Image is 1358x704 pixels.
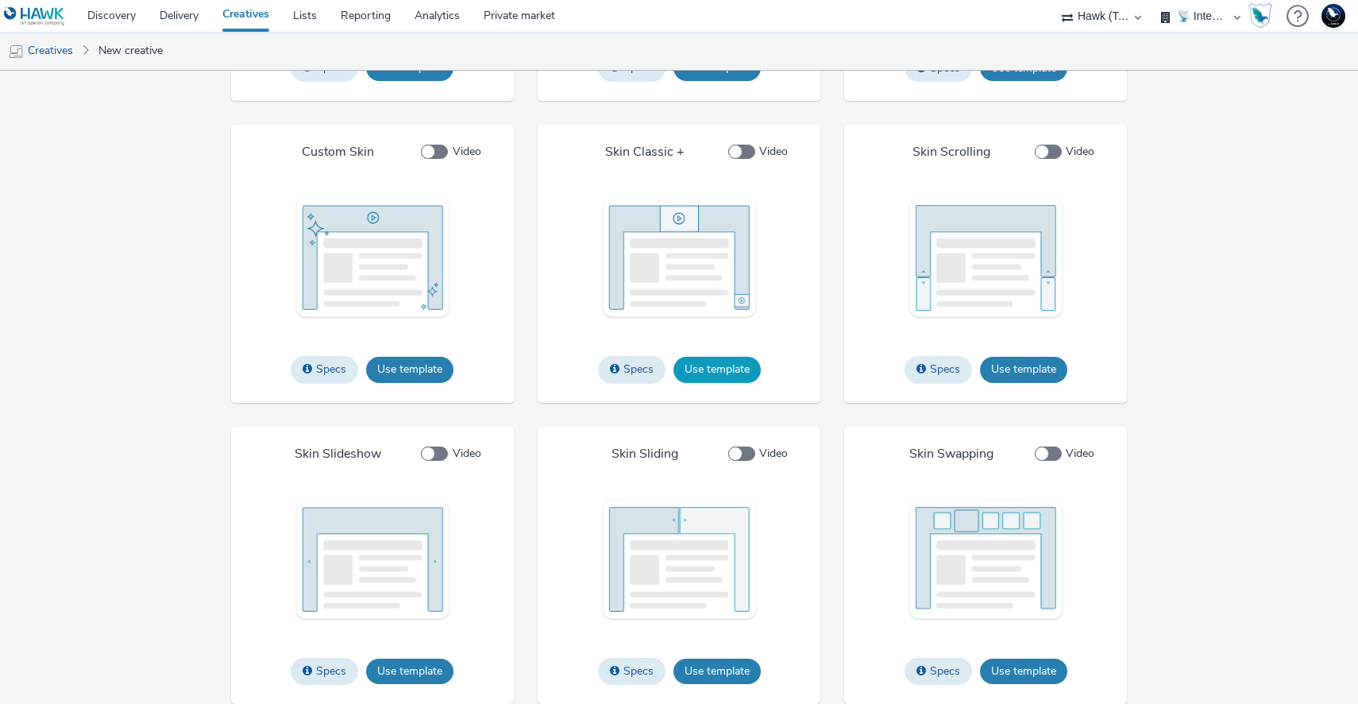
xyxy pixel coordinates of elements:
[600,196,758,320] img: thumbnail of rich media template
[673,659,761,684] button: Use template
[980,659,1067,684] button: Use template
[605,144,685,161] h4: Skin Classic +
[598,356,665,383] button: Specs
[8,44,24,60] img: mobile
[673,357,761,382] button: Use template
[906,196,1065,320] img: thumbnail of rich media template
[295,446,381,463] h4: Skin Slideshow
[1248,3,1279,29] a: Hawk Academy
[600,498,758,622] img: thumbnail of rich media template
[759,446,788,462] span: Video
[291,356,358,383] button: Specs
[611,446,678,463] h4: Skin Sliding
[906,498,1065,622] img: thumbnail of rich media template
[912,144,990,161] h4: Skin Scrolling
[1066,446,1094,462] span: Video
[598,658,665,685] button: Specs
[302,144,374,161] h4: Custom Skin
[1066,144,1094,160] span: Video
[293,196,452,320] img: thumbnail of rich media template
[1321,4,1345,28] img: Support Hawk
[453,144,481,160] span: Video
[91,32,171,70] a: New creative
[1248,3,1272,29] img: Hawk Academy
[905,356,972,383] button: Specs
[366,357,453,382] button: Use template
[453,446,481,462] span: Video
[366,659,453,684] button: Use template
[291,658,358,685] button: Specs
[759,144,788,160] span: Video
[4,6,65,26] img: undefined Logo
[980,357,1067,382] button: Use template
[293,498,452,622] img: thumbnail of rich media template
[909,446,993,463] h4: Skin Swapping
[905,658,972,685] button: Specs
